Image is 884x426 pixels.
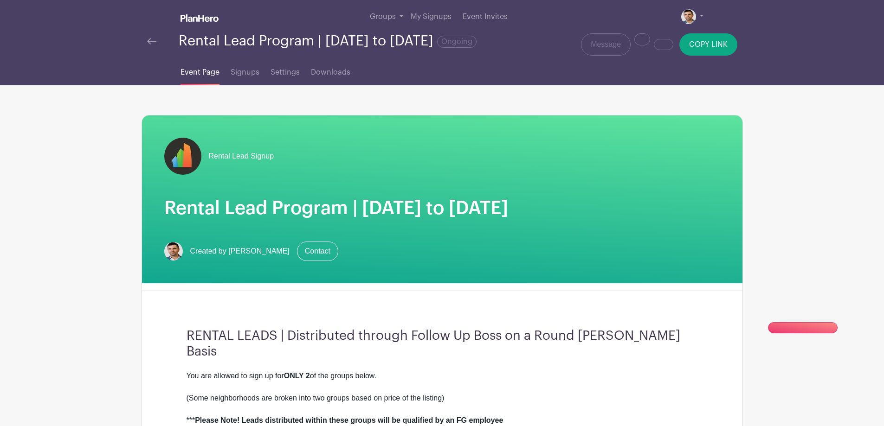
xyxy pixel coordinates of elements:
[297,242,338,261] a: Contact
[437,36,477,48] span: Ongoing
[164,138,201,175] img: fulton-grace-logo.jpeg
[271,67,300,78] span: Settings
[190,246,290,257] span: Created by [PERSON_NAME]
[181,67,219,78] span: Event Page
[147,38,156,45] img: back-arrow-29a5d9b10d5bd6ae65dc969a981735edf675c4d7a1fe02e03b50dbd4ba3cdb55.svg
[181,56,219,85] a: Event Page
[581,33,631,56] a: Message
[311,56,350,85] a: Downloads
[311,67,350,78] span: Downloads
[164,197,720,219] h1: Rental Lead Program | [DATE] to [DATE]
[679,33,737,56] button: COPY LINK
[370,13,396,20] span: Groups
[231,67,259,78] span: Signups
[284,372,310,380] strong: ONLY 2
[411,13,452,20] span: My Signups
[195,416,503,424] strong: Please Note! Leads distributed within these groups will be qualified by an FG employee
[164,242,183,261] img: Screen%20Shot%202023-02-21%20at%2010.54.51%20AM.png
[187,393,698,404] div: (Some neighborhoods are broken into two groups based on price of the listing)
[591,39,621,50] span: Message
[179,33,477,49] div: Rental Lead Program | [DATE] to [DATE]
[209,151,274,162] span: Rental Lead Signup
[681,9,696,24] img: Screen%20Shot%202023-02-21%20at%2010.54.51%20AM.png
[689,41,728,48] span: COPY LINK
[231,56,259,85] a: Signups
[181,14,219,22] img: logo_white-6c42ec7e38ccf1d336a20a19083b03d10ae64f83f12c07503d8b9e83406b4c7d.svg
[187,370,698,381] div: You are allowed to sign up for of the groups below.
[271,56,300,85] a: Settings
[187,328,698,359] h3: RENTAL LEADS | Distributed through Follow Up Boss on a Round [PERSON_NAME] Basis
[463,13,508,20] span: Event Invites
